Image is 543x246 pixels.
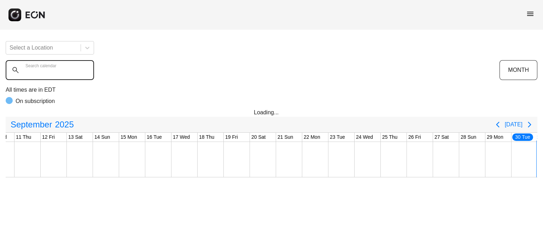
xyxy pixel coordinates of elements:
div: 19 Fri [224,133,239,142]
p: All times are in EDT [6,86,537,94]
span: 2025 [53,118,75,132]
span: September [9,118,53,132]
div: 21 Sun [276,133,294,142]
div: 12 Fri [41,133,56,142]
div: 18 Thu [198,133,216,142]
div: 25 Thu [381,133,399,142]
div: 27 Sat [433,133,450,142]
button: MONTH [500,60,537,80]
div: 15 Mon [119,133,139,142]
p: On subscription [16,97,55,105]
span: menu [526,10,535,18]
div: 11 Thu [14,133,33,142]
div: 24 Wed [355,133,374,142]
button: Previous page [491,118,505,132]
button: September2025 [6,118,78,132]
div: 22 Mon [302,133,322,142]
div: 16 Tue [145,133,163,142]
div: 30 Tue [512,133,534,142]
button: Next page [522,118,537,132]
div: 23 Tue [328,133,346,142]
label: Search calendar [25,63,56,69]
div: 29 Mon [485,133,505,142]
div: 13 Sat [67,133,84,142]
div: 20 Sat [250,133,267,142]
button: [DATE] [505,118,522,131]
div: 17 Wed [171,133,191,142]
div: Loading... [254,108,289,117]
div: 26 Fri [407,133,422,142]
div: 28 Sun [459,133,478,142]
div: 14 Sun [93,133,111,142]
